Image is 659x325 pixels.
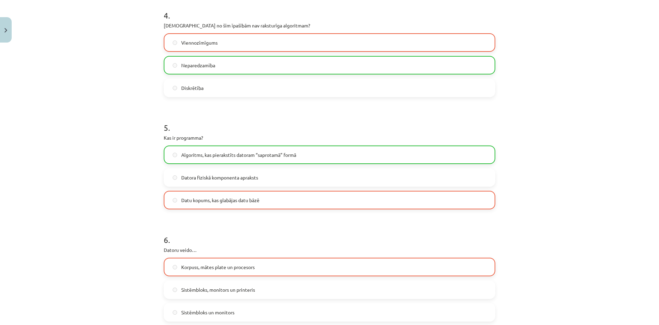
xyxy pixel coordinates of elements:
p: Kas ir programma? [164,134,495,141]
span: Datu kopums, kas glabājas datu bāzē [181,197,259,204]
input: Neparedzamība [173,63,177,68]
input: Korpuss, mātes plate un procesors [173,265,177,269]
input: Diskrētība [173,86,177,90]
p: Datoru veido… [164,246,495,254]
input: Datu kopums, kas glabājas datu bāzē [173,198,177,202]
span: Diskrētība [181,84,204,92]
input: Viennozīmīgums [173,40,177,45]
p: [DEMOGRAPHIC_DATA] no šīm īpašībām nav raksturīga algoritmam? [164,22,495,29]
span: Sistēmbloks un monitors [181,309,234,316]
input: Sistēmbloks, monitors un printeris [173,288,177,292]
h1: 5 . [164,111,495,132]
input: Sistēmbloks un monitors [173,310,177,315]
input: Datora fiziskā komponenta apraksts [173,175,177,180]
h1: 6 . [164,223,495,244]
span: Datora fiziskā komponenta apraksts [181,174,258,181]
span: Korpuss, mātes plate un procesors [181,264,255,271]
span: Neparedzamība [181,62,215,69]
span: Algoritms, kas pierakstīts datoram “saprotamā” formā [181,151,296,159]
span: Sistēmbloks, monitors un printeris [181,286,255,293]
input: Algoritms, kas pierakstīts datoram “saprotamā” formā [173,153,177,157]
span: Viennozīmīgums [181,39,218,46]
img: icon-close-lesson-0947bae3869378f0d4975bcd49f059093ad1ed9edebbc8119c70593378902aed.svg [4,28,7,33]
